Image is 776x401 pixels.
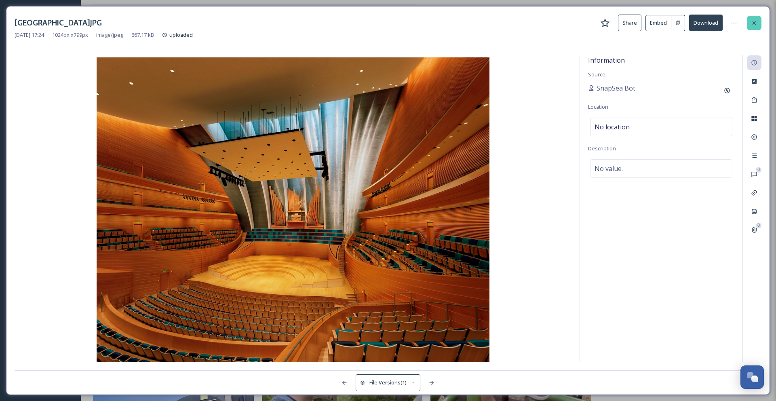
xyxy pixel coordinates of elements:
span: Location [588,103,608,110]
h3: [GEOGRAPHIC_DATA]JPG [15,17,102,29]
button: Share [618,15,641,31]
button: Embed [645,15,671,31]
button: Download [689,15,723,31]
span: SnapSea Bot [597,83,635,93]
span: uploaded [169,31,193,38]
span: image/jpeg [96,31,123,39]
span: [DATE] 17:24 [15,31,44,39]
div: 0 [756,223,761,228]
span: No location [595,122,630,132]
span: Information [588,56,625,65]
span: 667.17 kB [131,31,154,39]
img: 1sF0VY-ZK5D9GMG_f4U8VjSlE773vRH7P.JPG [15,57,571,364]
span: No value. [595,164,623,173]
span: Source [588,71,605,78]
span: Description [588,145,616,152]
span: 1024 px x 799 px [52,31,88,39]
button: File Versions(1) [356,374,420,391]
button: Open Chat [740,365,764,389]
div: 0 [756,167,761,173]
